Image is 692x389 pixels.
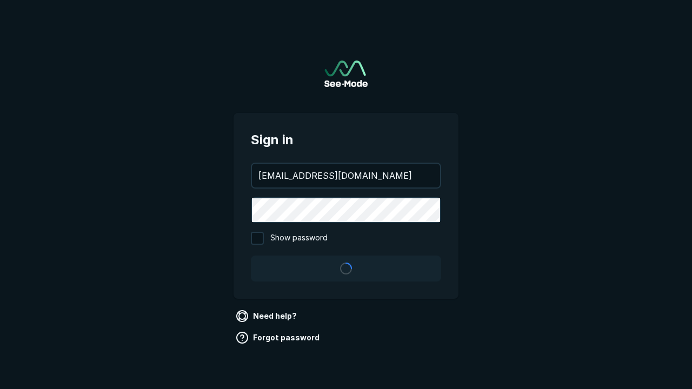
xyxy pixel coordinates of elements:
img: See-Mode Logo [324,61,368,87]
input: your@email.com [252,164,440,187]
a: Forgot password [234,329,324,346]
a: Need help? [234,307,301,325]
span: Show password [270,232,328,245]
span: Sign in [251,130,441,150]
a: Go to sign in [324,61,368,87]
